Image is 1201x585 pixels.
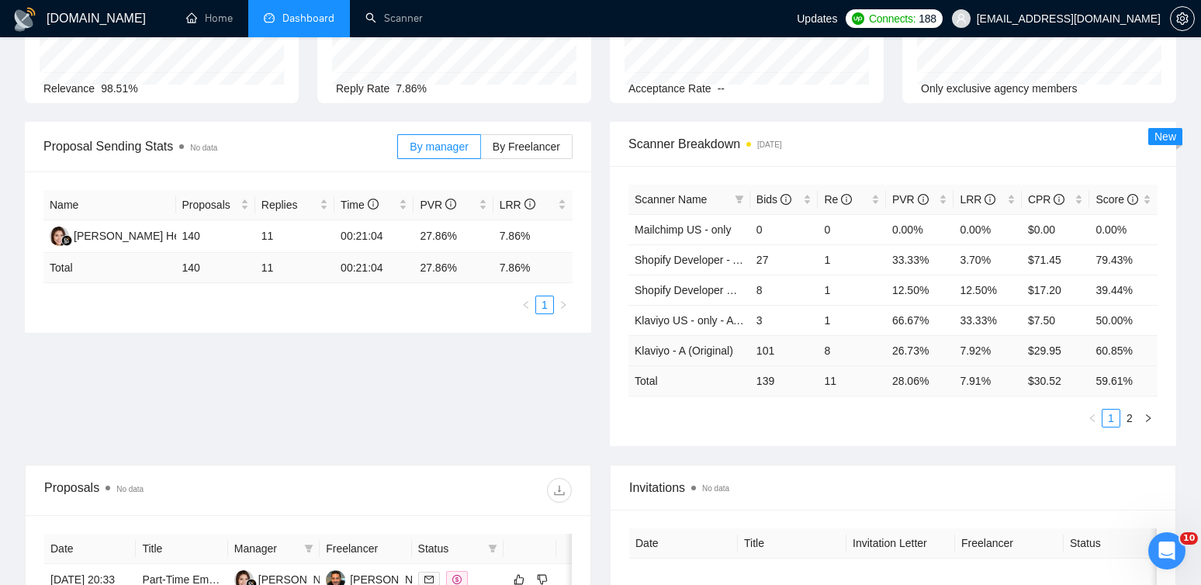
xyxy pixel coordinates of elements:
span: Status [418,540,482,557]
span: 188 [919,10,936,27]
span: info-circle [368,199,379,209]
span: info-circle [985,194,995,205]
a: 2 [1121,410,1138,427]
button: right [554,296,573,314]
span: Re [824,193,852,206]
span: Dashboard [282,12,334,25]
button: download [547,478,572,503]
td: 140 [176,220,255,253]
button: left [1083,409,1102,427]
td: 26.73% [886,335,954,365]
th: Replies [255,190,334,220]
span: Relevance [43,82,95,95]
time: [DATE] [757,140,781,149]
span: right [559,300,568,310]
iframe: Intercom live chat [1148,532,1185,569]
span: right [1144,414,1153,423]
img: upwork-logo.png [852,12,864,25]
td: 1 [818,305,886,335]
td: Total [43,253,176,283]
th: Freelancer [320,534,411,564]
span: info-circle [780,194,791,205]
span: Proposals [182,196,237,213]
span: filter [735,195,744,204]
span: Replies [261,196,317,213]
li: 2 [1120,409,1139,427]
span: right [562,574,586,585]
td: 7.92% [954,335,1022,365]
th: Invitation Letter [846,528,955,559]
td: 3 [750,305,819,335]
span: left [521,300,531,310]
a: searchScanner [365,12,423,25]
li: 1 [1102,409,1120,427]
li: Next Page [554,296,573,314]
span: Time [341,199,378,211]
a: Klaviyo - A (Original) [635,344,733,357]
span: info-circle [445,199,456,209]
td: 7.86% [493,220,573,253]
span: filter [488,544,497,553]
a: Shopify Developer US Only - A (Original) [635,284,830,296]
td: 00:21:04 [334,253,414,283]
span: 98.51% [101,82,137,95]
span: PVR [420,199,456,211]
img: logo [12,7,37,32]
td: 11 [818,365,886,396]
td: $29.95 [1022,335,1090,365]
span: By Freelancer [493,140,560,153]
td: 101 [750,335,819,365]
td: 27.86 % [414,253,493,283]
td: 79.43% [1089,244,1158,275]
span: New [1154,130,1176,143]
th: Status [1064,528,1172,559]
span: No data [702,484,729,493]
a: 1 [536,296,553,313]
td: 139 [750,365,819,396]
th: Name [43,190,176,220]
span: Score [1095,193,1137,206]
li: Next Page [1139,409,1158,427]
td: 00:21:04 [334,220,414,253]
span: 7.86% [396,82,427,95]
td: 59.61 % [1089,365,1158,396]
td: 0 [750,214,819,244]
span: Acceptance Rate [628,82,711,95]
span: 10 [1180,532,1198,545]
span: LRR [960,193,995,206]
a: homeHome [186,12,233,25]
th: Proposals [176,190,255,220]
td: 50.00% [1089,305,1158,335]
img: gigradar-bm.png [61,235,72,246]
span: info-circle [524,199,535,209]
span: No data [190,144,217,152]
span: info-circle [841,194,852,205]
th: Freelancer [955,528,1064,559]
td: 1 [818,244,886,275]
span: Bids [756,193,791,206]
li: Previous Page [517,296,535,314]
a: Klaviyo US - only - A TEST (Original) [635,314,811,327]
td: 7.91 % [954,365,1022,396]
th: Title [738,528,846,559]
span: Proposal Sending Stats [43,137,397,156]
span: LRR [500,199,535,211]
a: Mailchimp US - only [635,223,731,236]
span: Scanner Breakdown [628,134,1158,154]
span: Scanner Name [635,193,707,206]
td: 140 [176,253,255,283]
td: 0.00% [954,214,1022,244]
a: OG[PERSON_NAME] [326,573,439,585]
span: CPR [1028,193,1064,206]
span: download [548,484,571,497]
td: 12.50% [954,275,1022,305]
a: setting [1170,12,1195,25]
span: Only exclusive agency members [921,82,1078,95]
span: Connects: [869,10,915,27]
td: 27.86% [414,220,493,253]
td: 0.00% [1089,214,1158,244]
span: left [1088,414,1097,423]
td: 3.70% [954,244,1022,275]
td: $0.00 [1022,214,1090,244]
